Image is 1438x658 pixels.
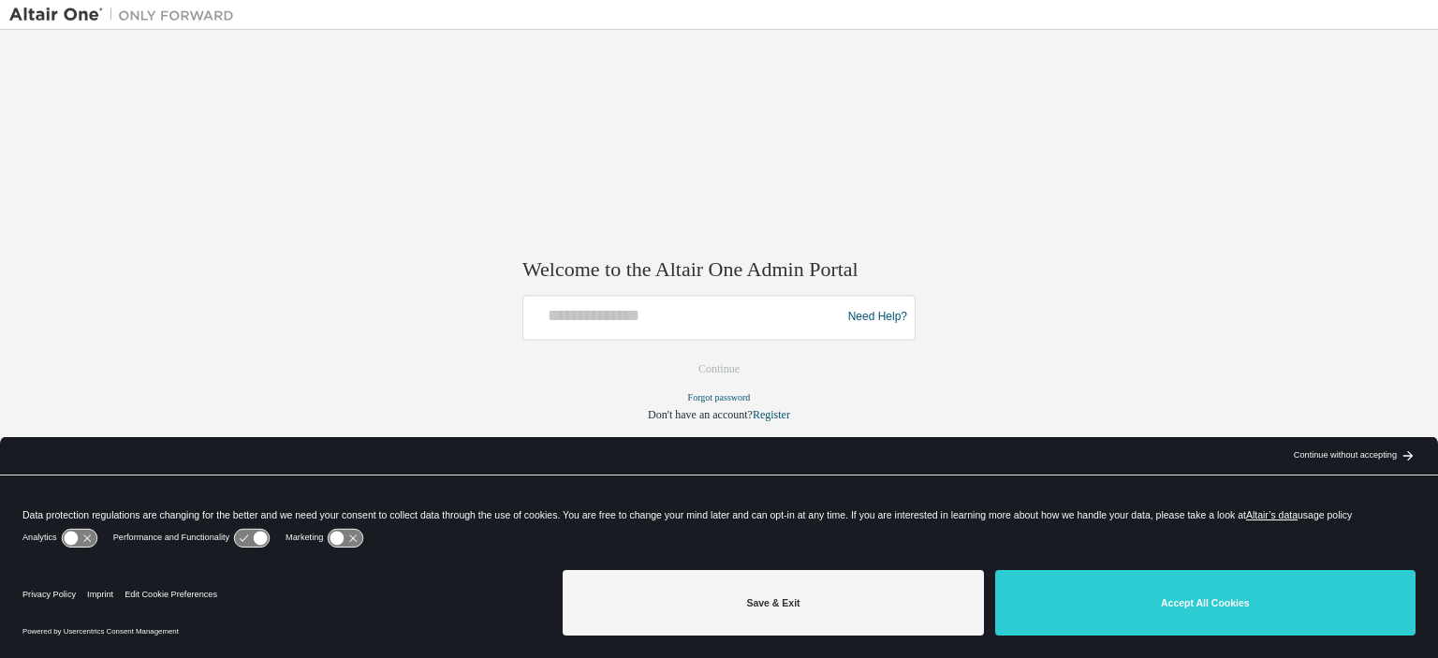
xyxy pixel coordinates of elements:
[522,257,916,284] h2: Welcome to the Altair One Admin Portal
[9,6,243,24] img: Altair One
[753,408,790,421] a: Register
[688,392,751,402] a: Forgot password
[648,408,753,421] span: Don't have an account?
[848,317,907,318] a: Need Help?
